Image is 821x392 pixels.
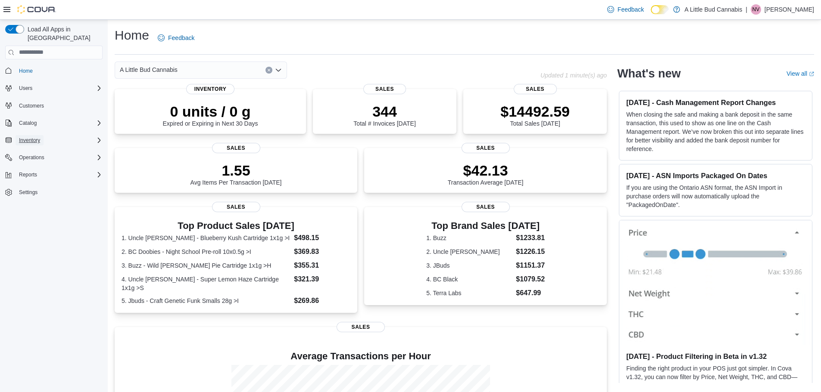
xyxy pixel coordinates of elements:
dt: 4. BC Black [426,275,512,284]
span: Sales [514,84,557,94]
h3: Top Product Sales [DATE] [122,221,350,231]
span: Inventory [16,135,103,145]
div: Transaction Average [DATE] [448,162,524,186]
dt: 2. Uncle [PERSON_NAME] [426,247,512,256]
svg: External link [809,71,814,77]
nav: Complex example [5,61,103,221]
dt: 5. Terra Labs [426,289,512,297]
div: Total # Invoices [DATE] [353,103,415,127]
p: [PERSON_NAME] [765,4,814,15]
button: Reports [2,169,106,181]
span: Feedback [168,34,194,42]
button: Inventory [16,135,44,145]
button: Home [2,65,106,77]
button: Users [16,83,36,93]
div: Avg Items Per Transaction [DATE] [190,162,282,186]
span: Sales [462,202,510,212]
dd: $1079.52 [516,274,545,284]
span: Users [19,85,32,92]
button: Clear input [265,67,272,74]
span: Sales [337,322,385,332]
p: | [746,4,747,15]
h2: What's new [617,67,681,80]
dt: 1. Uncle [PERSON_NAME] - Blueberry Kush Cartridge 1x1g >I [122,234,290,242]
a: View allExternal link [787,70,814,77]
button: Settings [2,186,106,198]
span: Catalog [19,120,37,127]
dt: 3. JBuds [426,261,512,270]
dd: $498.15 [294,233,350,243]
p: $14492.59 [500,103,570,120]
dd: $269.86 [294,296,350,306]
span: Users [16,83,103,93]
div: Nick Vanderwal [751,4,761,15]
h3: [DATE] - Cash Management Report Changes [626,98,805,107]
span: Settings [16,187,103,198]
h1: Home [115,27,149,44]
span: Customers [19,102,44,109]
span: Sales [212,143,260,153]
button: Reports [16,170,41,180]
img: Cova [17,5,56,14]
a: Customers [16,101,47,111]
p: $42.13 [448,162,524,179]
input: Dark Mode [651,5,669,14]
span: Catalog [16,118,103,128]
button: Open list of options [275,67,282,74]
span: Sales [462,143,510,153]
dd: $1226.15 [516,247,545,257]
button: Users [2,82,106,94]
span: Home [16,65,103,76]
p: A Little Bud Cannabis [684,4,742,15]
p: 0 units / 0 g [163,103,258,120]
div: Total Sales [DATE] [500,103,570,127]
button: Catalog [2,117,106,129]
span: Home [19,68,33,74]
button: Inventory [2,134,106,146]
span: Feedback [618,5,644,14]
button: Operations [2,151,106,164]
dd: $369.83 [294,247,350,257]
p: 1.55 [190,162,282,179]
dd: $321.39 [294,274,350,284]
h3: Top Brand Sales [DATE] [426,221,545,231]
span: Inventory [186,84,234,94]
dt: 2. BC Doobies - Night School Pre-roll 10x0.5g >I [122,247,290,256]
span: Operations [16,152,103,163]
p: If you are using the Ontario ASN format, the ASN Import in purchase orders will now automatically... [626,183,805,209]
a: Feedback [154,29,198,46]
span: Sales [363,84,406,94]
dd: $647.99 [516,288,545,298]
dd: $355.31 [294,260,350,271]
span: Operations [19,154,44,161]
span: A Little Bud Cannabis [120,65,178,75]
span: Sales [212,202,260,212]
span: Inventory [19,137,40,144]
a: Home [16,66,36,76]
p: 344 [353,103,415,120]
a: Feedback [604,1,647,18]
h3: [DATE] - Product Filtering in Beta in v1.32 [626,352,805,361]
button: Operations [16,152,48,163]
h3: [DATE] - ASN Imports Packaged On Dates [626,171,805,180]
span: Load All Apps in [GEOGRAPHIC_DATA] [24,25,103,42]
dt: 3. Buzz - Wild [PERSON_NAME] Pie Cartridge 1x1g >H [122,261,290,270]
a: Settings [16,187,41,198]
span: Settings [19,189,37,196]
span: Reports [19,171,37,178]
h4: Average Transactions per Hour [122,351,600,361]
span: Customers [16,100,103,111]
dd: $1233.81 [516,233,545,243]
dd: $1151.37 [516,260,545,271]
dt: 1. Buzz [426,234,512,242]
span: NV [752,4,760,15]
button: Catalog [16,118,40,128]
dt: 4. Uncle [PERSON_NAME] - Super Lemon Haze Cartridge 1x1g >S [122,275,290,292]
p: When closing the safe and making a bank deposit in the same transaction, this used to show as one... [626,110,805,153]
span: Reports [16,170,103,180]
button: Customers [2,99,106,112]
div: Expired or Expiring in Next 30 Days [163,103,258,127]
dt: 5. Jbuds - Craft Genetic Funk Smalls 28g >I [122,296,290,305]
p: Updated 1 minute(s) ago [540,72,607,79]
